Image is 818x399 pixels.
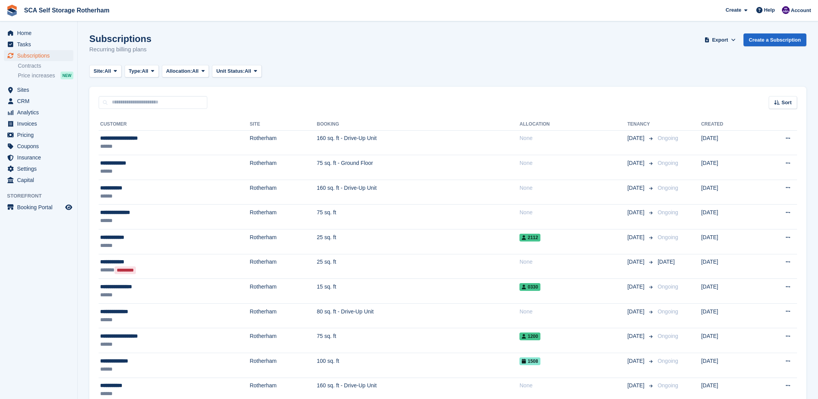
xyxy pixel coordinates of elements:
a: SCA Self Storage Rotherham [21,4,113,17]
td: [DATE] [701,130,757,155]
td: Rotherham [250,279,317,304]
span: Booking Portal [17,202,64,213]
div: None [519,159,627,167]
span: Create [726,6,741,14]
td: [DATE] [701,229,757,254]
span: Subscriptions [17,50,64,61]
span: [DATE] [627,134,646,142]
td: Rotherham [250,180,317,205]
a: menu [4,84,73,95]
td: 25 sq. ft [317,254,519,279]
td: 100 sq. ft [317,353,519,378]
a: Preview store [64,203,73,212]
span: [DATE] [627,233,646,241]
span: Export [712,36,728,44]
div: None [519,208,627,217]
button: Type: All [125,65,159,78]
span: All [104,67,111,75]
button: Allocation: All [162,65,209,78]
div: None [519,258,627,266]
span: Ongoing [658,209,678,215]
span: Allocation: [166,67,192,75]
td: [DATE] [701,303,757,328]
a: menu [4,129,73,140]
span: [DATE] [627,258,646,266]
td: 75 sq. ft [317,205,519,229]
a: menu [4,107,73,118]
span: Sites [17,84,64,95]
span: Ongoing [658,234,678,240]
th: Customer [99,118,250,131]
span: Ongoing [658,333,678,339]
span: Ongoing [658,358,678,364]
a: menu [4,96,73,107]
td: Rotherham [250,205,317,229]
span: Capital [17,175,64,185]
span: [DATE] [627,208,646,217]
a: Contracts [18,62,73,70]
span: Ongoing [658,185,678,191]
td: 160 sq. ft - Drive-Up Unit [317,180,519,205]
span: [DATE] [658,259,675,265]
td: [DATE] [701,353,757,378]
div: None [519,381,627,390]
span: Tasks [17,39,64,50]
span: Pricing [17,129,64,140]
span: [DATE] [627,308,646,316]
span: All [142,67,148,75]
td: 80 sq. ft - Drive-Up Unit [317,303,519,328]
td: Rotherham [250,254,317,279]
a: menu [4,141,73,152]
td: Rotherham [250,303,317,328]
td: Rotherham [250,155,317,180]
span: Unit Status: [216,67,245,75]
th: Tenancy [627,118,655,131]
img: Kelly Neesham [782,6,790,14]
span: 2112 [519,234,540,241]
th: Created [701,118,757,131]
span: 0330 [519,283,540,291]
span: Coupons [17,141,64,152]
span: Ongoing [658,308,678,315]
span: [DATE] [627,332,646,340]
a: menu [4,152,73,163]
span: Ongoing [658,382,678,388]
a: Create a Subscription [743,33,806,46]
th: Allocation [519,118,627,131]
span: [DATE] [627,357,646,365]
td: 25 sq. ft [317,229,519,254]
button: Site: All [89,65,122,78]
span: Ongoing [658,160,678,166]
th: Site [250,118,317,131]
span: Invoices [17,118,64,129]
span: Analytics [17,107,64,118]
td: Rotherham [250,328,317,353]
a: menu [4,175,73,185]
span: Settings [17,163,64,174]
span: [DATE] [627,381,646,390]
span: Account [791,7,811,14]
div: None [519,308,627,316]
td: Rotherham [250,130,317,155]
span: Sort [782,99,792,107]
span: All [245,67,251,75]
span: Help [764,6,775,14]
span: Insurance [17,152,64,163]
td: 160 sq. ft - Drive-Up Unit [317,130,519,155]
span: Ongoing [658,283,678,290]
td: [DATE] [701,180,757,205]
td: Rotherham [250,229,317,254]
div: NEW [61,72,73,79]
span: 1508 [519,357,540,365]
a: menu [4,50,73,61]
td: [DATE] [701,279,757,304]
p: Recurring billing plans [89,45,151,54]
td: 75 sq. ft - Ground Floor [317,155,519,180]
span: Site: [94,67,104,75]
td: Rotherham [250,353,317,378]
a: menu [4,163,73,174]
button: Unit Status: All [212,65,261,78]
span: [DATE] [627,159,646,167]
a: Price increases NEW [18,71,73,80]
img: stora-icon-8386f47178a22dfd0bd8f6a31ec36ba5ce8667c1dd55bd0f319d3a0aa187defe.svg [6,5,18,16]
